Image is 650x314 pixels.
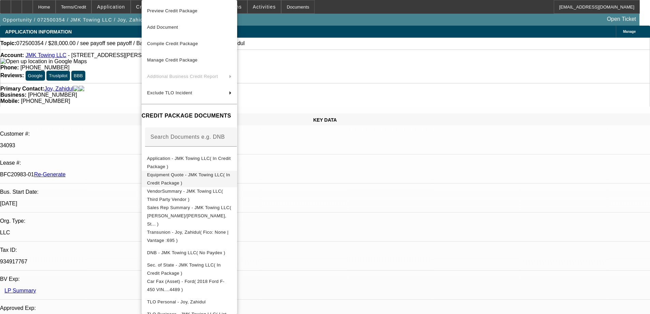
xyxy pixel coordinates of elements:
[147,25,178,30] span: Add Document
[150,134,225,140] mat-label: Search Documents e.g. DNB
[147,262,221,276] span: Sec. of State - JMK Towing LLC( In Credit Package )
[142,277,237,294] button: Car Fax (Asset) - Ford( 2018 Ford F-450 VIN....4489 )
[142,171,237,187] button: Equipment Quote - JMK Towing LLC( In Credit Package )
[147,189,223,202] span: VendorSummary - JMK Towing LLC( Third Party Vendor )
[142,154,237,171] button: Application - JMK Towing LLC( In Credit Package )
[142,245,237,261] button: DNB - JMK Towing LLC( No Paydex )
[147,156,231,169] span: Application - JMK Towing LLC( In Credit Package )
[147,250,225,255] span: DNB - JMK Towing LLC( No Paydex )
[142,294,237,310] button: TLO Personal - Joy, Zahidul
[147,230,229,243] span: Transunion - Joy, Zahidul( Fico: None | Vantage :695 )
[142,228,237,245] button: Transunion - Joy, Zahidul( Fico: None | Vantage :695 )
[147,41,198,46] span: Compile Credit Package
[142,112,237,120] h4: CREDIT PACKAGE DOCUMENTS
[147,172,230,186] span: Equipment Quote - JMK Towing LLC( In Credit Package )
[147,57,198,63] span: Manage Credit Package
[142,204,237,228] button: Sales Rep Summary - JMK Towing LLC( Lionello, Nick/Richards, St... )
[147,8,198,13] span: Preview Credit Package
[147,205,231,227] span: Sales Rep Summary - JMK Towing LLC( [PERSON_NAME]/[PERSON_NAME], St... )
[147,279,225,292] span: Car Fax (Asset) - Ford( 2018 Ford F-450 VIN....4489 )
[142,261,237,277] button: Sec. of State - JMK Towing LLC( In Credit Package )
[142,187,237,204] button: VendorSummary - JMK Towing LLC( Third Party Vendor )
[147,90,192,95] span: Exclude TLO Incident
[147,299,206,304] span: TLO Personal - Joy, Zahidul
